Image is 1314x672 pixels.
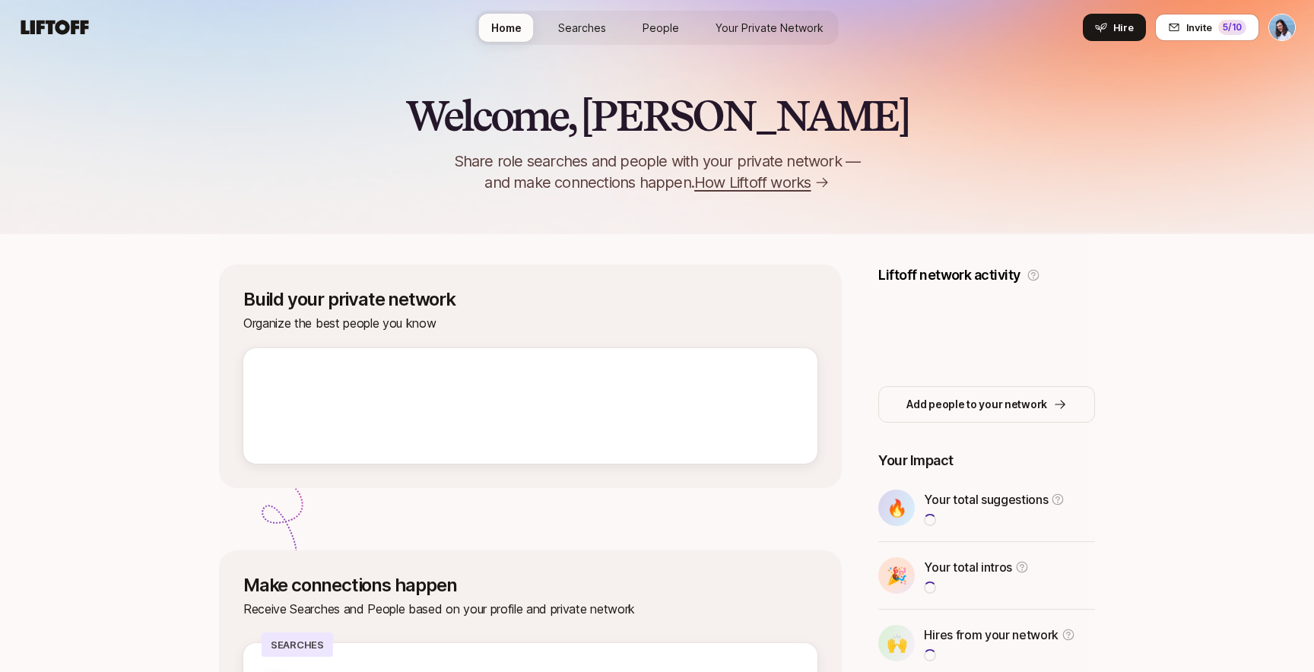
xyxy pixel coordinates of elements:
[405,93,909,138] h2: Welcome, [PERSON_NAME]
[694,172,829,193] a: How Liftoff works
[878,450,1095,471] p: Your Impact
[243,313,817,333] p: Organize the best people you know
[1269,14,1295,40] img: Dan Tase
[906,395,1047,414] p: Add people to your network
[878,625,915,661] div: 🙌
[1113,20,1134,35] span: Hire
[558,20,606,36] span: Searches
[703,14,836,42] a: Your Private Network
[1083,14,1146,41] button: Hire
[630,14,691,42] a: People
[878,557,915,594] div: 🎉
[878,265,1020,286] p: Liftoff network activity
[546,14,618,42] a: Searches
[243,575,817,596] p: Make connections happen
[878,386,1095,423] button: Add people to your network
[479,14,534,42] a: Home
[1186,20,1212,35] span: Invite
[924,625,1058,645] p: Hires from your network
[1218,20,1246,35] div: 5 /10
[716,20,824,36] span: Your Private Network
[924,557,1012,577] p: Your total intros
[243,289,817,310] p: Build your private network
[643,20,679,36] span: People
[429,151,885,193] p: Share role searches and people with your private network — and make connections happen.
[491,20,522,36] span: Home
[924,490,1048,509] p: Your total suggestions
[878,490,915,526] div: 🔥
[1268,14,1296,41] button: Dan Tase
[694,172,811,193] span: How Liftoff works
[262,632,333,657] p: Searches
[1155,14,1259,41] button: Invite5/10
[243,599,817,619] p: Receive Searches and People based on your profile and private network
